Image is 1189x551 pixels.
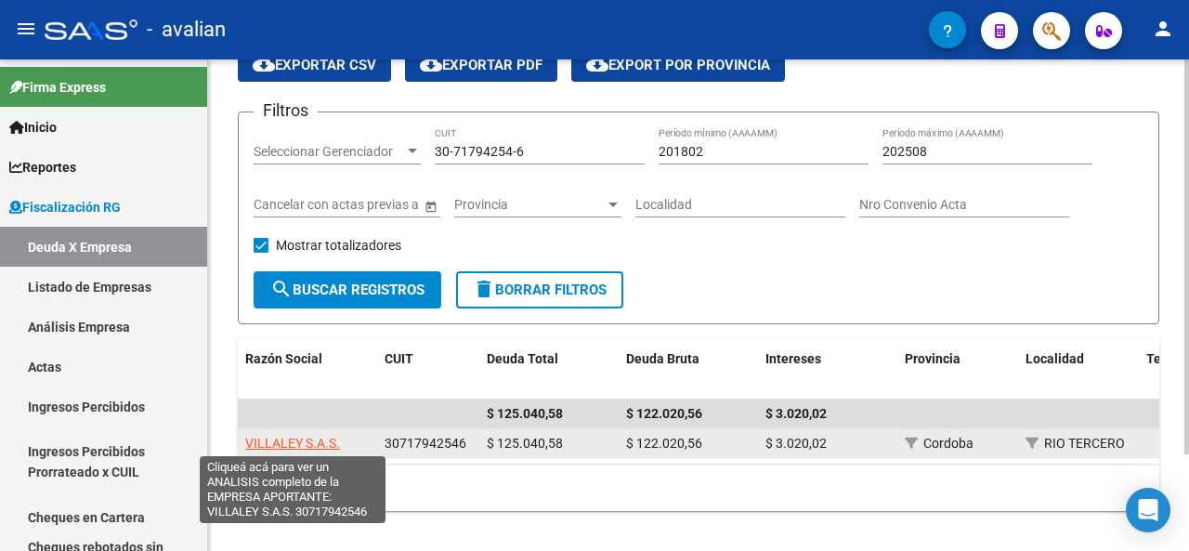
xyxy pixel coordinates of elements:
[238,465,1159,511] div: 1 total
[923,436,973,451] span: Cordoba
[765,406,827,421] span: $ 3.020,02
[420,57,542,73] span: Exportar PDF
[253,53,275,75] mat-icon: cloud_download
[479,339,619,400] datatable-header-cell: Deuda Total
[473,278,495,300] mat-icon: delete
[9,77,106,98] span: Firma Express
[586,53,608,75] mat-icon: cloud_download
[9,157,76,177] span: Reportes
[15,18,37,40] mat-icon: menu
[405,48,557,82] button: Exportar PDF
[626,351,699,366] span: Deuda Bruta
[147,9,226,50] span: - avalian
[586,57,770,73] span: Export por Provincia
[897,339,1018,400] datatable-header-cell: Provincia
[1018,339,1139,400] datatable-header-cell: Localidad
[276,234,401,256] span: Mostrar totalizadores
[421,196,440,216] button: Open calendar
[487,406,563,421] span: $ 125.040,58
[9,197,121,217] span: Fiscalización RG
[456,271,623,308] button: Borrar Filtros
[254,144,404,160] span: Seleccionar Gerenciador
[626,406,702,421] span: $ 122.020,56
[1152,18,1174,40] mat-icon: person
[571,48,785,82] button: Export por Provincia
[238,48,391,82] button: Exportar CSV
[385,436,466,451] span: 30717942546
[905,351,960,366] span: Provincia
[765,436,827,451] span: $ 3.020,02
[473,282,607,298] span: Borrar Filtros
[253,57,376,73] span: Exportar CSV
[1026,351,1084,366] span: Localidad
[385,351,413,366] span: CUIT
[1044,436,1125,451] span: RIO TERCERO
[487,436,563,451] span: $ 125.040,58
[454,197,605,213] span: Provincia
[1126,488,1170,532] div: Open Intercom Messenger
[9,117,57,138] span: Inicio
[377,339,479,400] datatable-header-cell: CUIT
[270,282,425,298] span: Buscar Registros
[420,53,442,75] mat-icon: cloud_download
[619,339,758,400] datatable-header-cell: Deuda Bruta
[758,339,897,400] datatable-header-cell: Intereses
[254,98,318,124] h3: Filtros
[270,278,293,300] mat-icon: search
[254,271,441,308] button: Buscar Registros
[487,351,558,366] span: Deuda Total
[245,351,322,366] span: Razón Social
[238,339,377,400] datatable-header-cell: Razón Social
[765,351,821,366] span: Intereses
[245,436,340,451] span: VILLALEY S.A.S.
[626,436,702,451] span: $ 122.020,56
